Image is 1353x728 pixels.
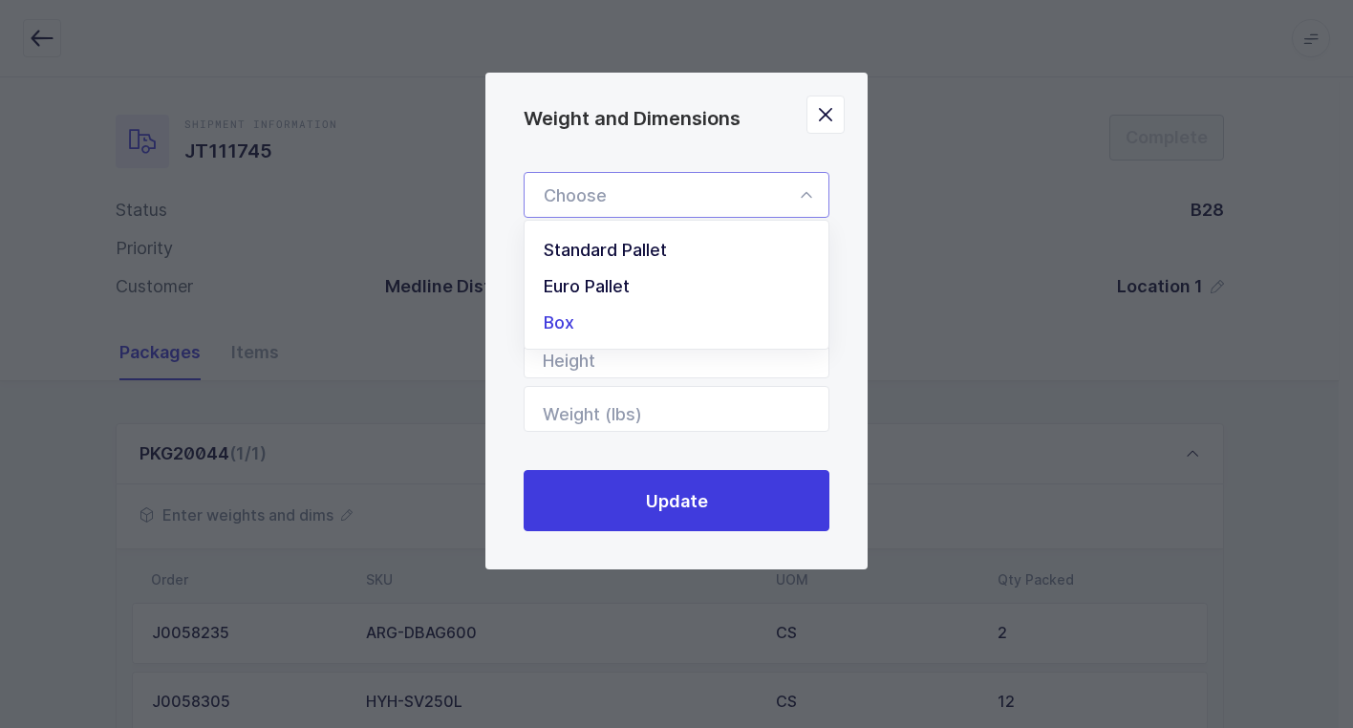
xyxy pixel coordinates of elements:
input: Weight (lbs) [524,386,829,432]
div: Weight and Dimensions [485,73,868,569]
button: Update [524,470,829,531]
input: Height [524,332,829,378]
span: Box [544,312,574,332]
span: Update [646,489,708,513]
button: Close [806,96,845,134]
span: Weight and Dimensions [524,107,741,130]
span: Euro Pallet [544,276,630,296]
span: Standard Pallet [544,240,667,260]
